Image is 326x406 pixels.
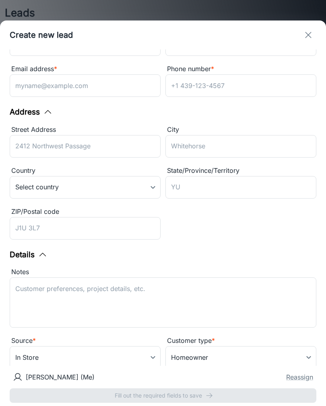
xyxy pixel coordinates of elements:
[165,125,316,135] div: City
[10,166,161,176] div: Country
[300,27,316,43] button: exit
[10,176,161,199] div: Select country
[10,74,161,97] input: myname@example.com
[165,166,316,176] div: State/Province/Territory
[165,336,316,346] div: Customer type
[10,107,53,118] button: Address
[26,372,95,382] p: [PERSON_NAME] (Me)
[10,217,161,240] input: J1U 3L7
[10,336,161,346] div: Source
[10,249,47,261] button: Details
[10,64,161,74] div: Email address
[165,74,316,97] input: +1 439-123-4567
[10,135,161,158] input: 2412 Northwest Passage
[286,372,313,382] button: Reassign
[10,125,161,135] div: Street Address
[10,346,161,369] div: In Store
[165,346,316,369] div: Homeowner
[165,64,316,74] div: Phone number
[165,135,316,158] input: Whitehorse
[10,29,73,41] h1: Create new lead
[10,207,161,217] div: ZIP/Postal code
[165,176,316,199] input: YU
[10,267,316,277] div: Notes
